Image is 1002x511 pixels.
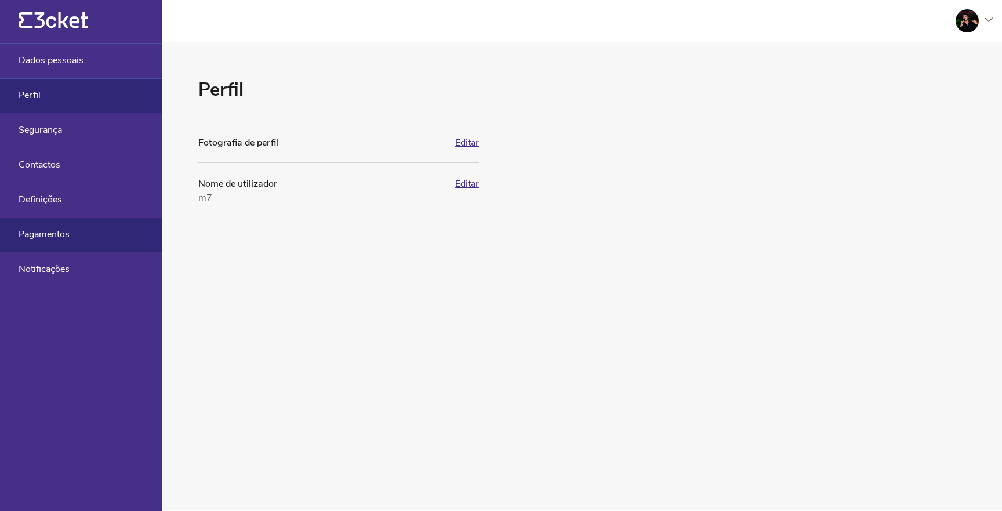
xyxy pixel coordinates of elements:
[19,229,70,240] span: Pagamentos
[19,12,32,28] g: {' '}
[19,23,88,31] a: {' '}
[19,125,62,135] span: Segurança
[198,191,448,205] div: m7
[19,264,70,274] span: Notificações
[19,90,41,100] span: Perfil
[455,137,479,148] button: Editar
[19,55,83,66] span: Dados pessoais
[455,179,479,189] button: Editar
[198,136,448,150] div: Fotografia de perfil
[19,160,60,170] span: Contactos
[19,194,62,205] span: Definições
[198,177,448,191] div: Nome de utilizador
[198,77,479,103] h1: Perfil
